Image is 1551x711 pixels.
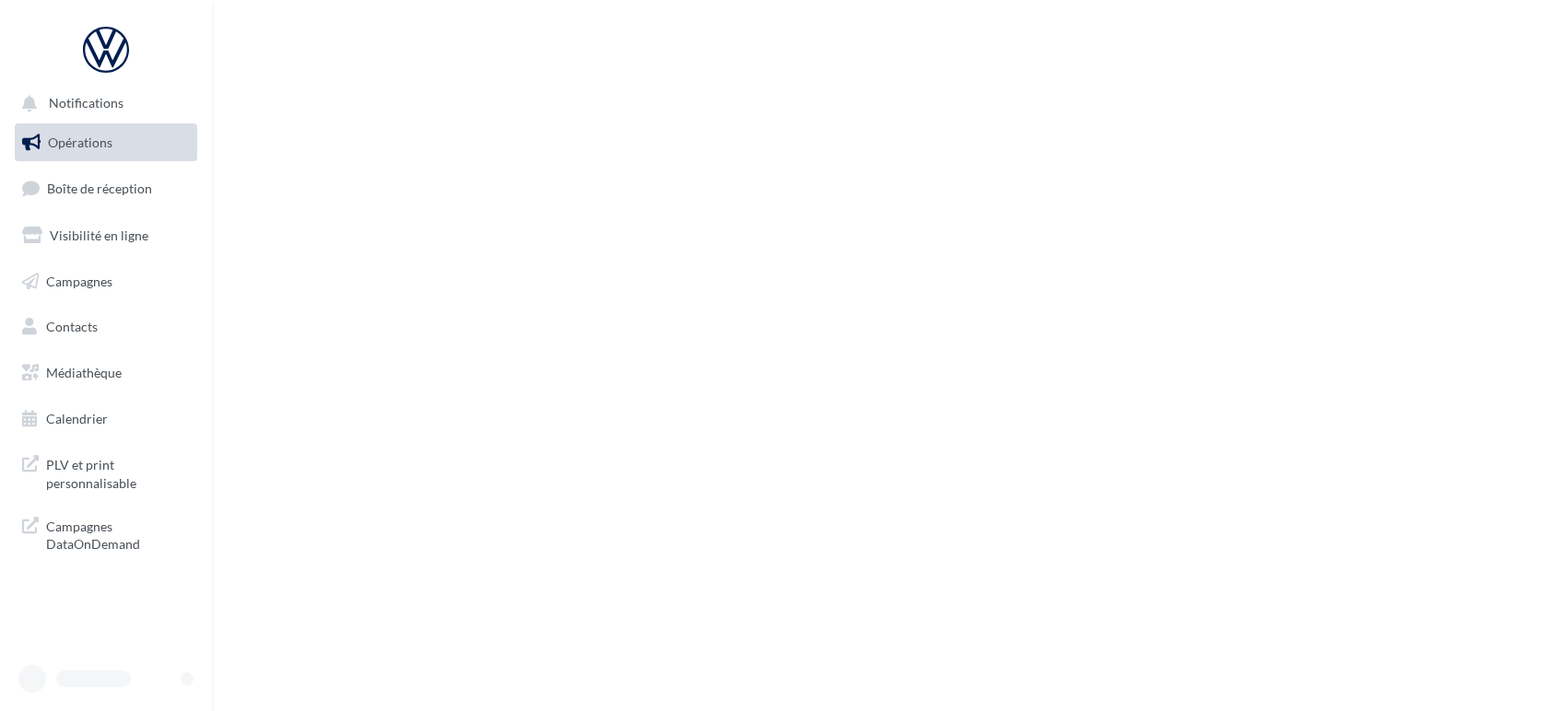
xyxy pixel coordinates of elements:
[46,514,190,554] span: Campagnes DataOnDemand
[11,507,201,561] a: Campagnes DataOnDemand
[11,400,201,438] a: Calendrier
[46,319,98,334] span: Contacts
[11,354,201,392] a: Médiathèque
[11,169,201,208] a: Boîte de réception
[49,96,123,111] span: Notifications
[46,273,112,288] span: Campagnes
[47,181,152,196] span: Boîte de réception
[11,262,201,301] a: Campagnes
[11,445,201,499] a: PLV et print personnalisable
[50,227,148,243] span: Visibilité en ligne
[11,123,201,162] a: Opérations
[48,134,112,150] span: Opérations
[11,308,201,346] a: Contacts
[46,452,190,492] span: PLV et print personnalisable
[46,365,122,380] span: Médiathèque
[11,216,201,255] a: Visibilité en ligne
[46,411,108,426] span: Calendrier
